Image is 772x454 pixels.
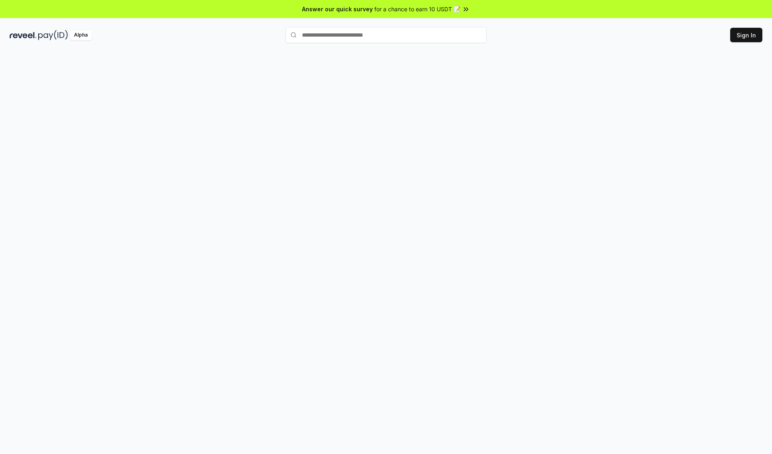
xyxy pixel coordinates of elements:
span: for a chance to earn 10 USDT 📝 [374,5,460,13]
span: Answer our quick survey [302,5,373,13]
div: Alpha [70,30,92,40]
img: pay_id [38,30,68,40]
img: reveel_dark [10,30,37,40]
button: Sign In [730,28,762,42]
